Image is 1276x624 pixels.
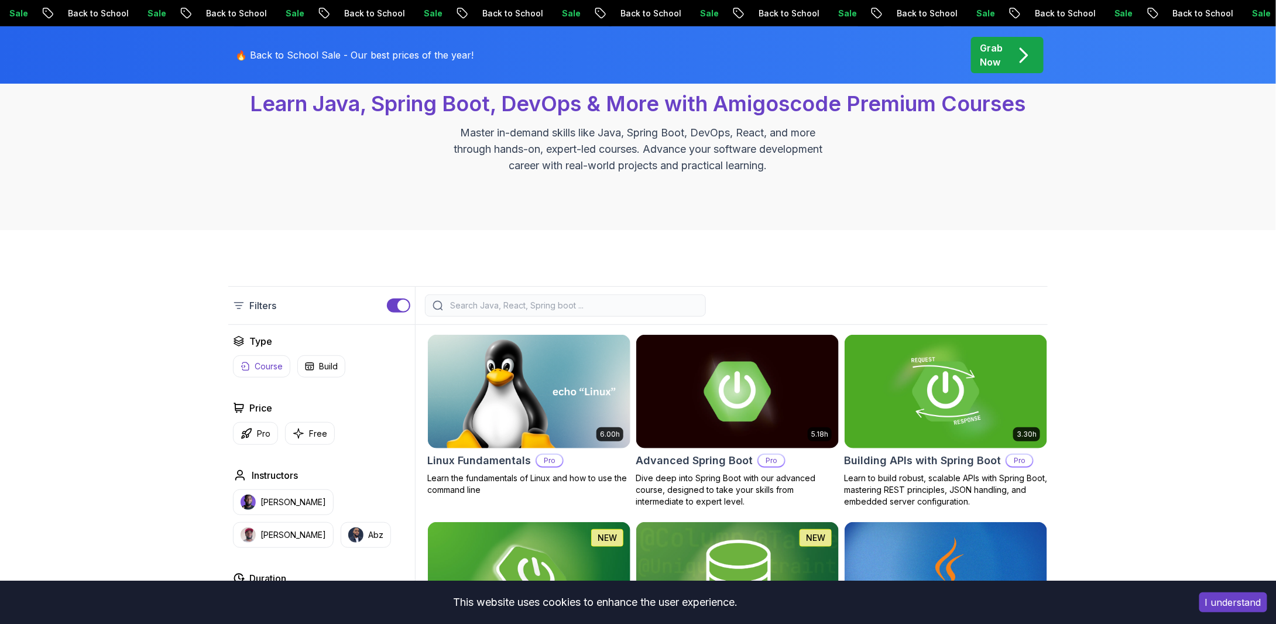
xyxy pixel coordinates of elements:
[448,300,698,311] input: Search Java, React, Spring boot ...
[636,334,839,508] a: Advanced Spring Boot card5.18hAdvanced Spring BootProDive deep into Spring Boot with our advanced...
[1092,8,1130,19] p: Sale
[441,125,835,174] p: Master in-demand skills like Java, Spring Boot, DevOps, React, and more through hands-on, expert-...
[285,422,335,445] button: Free
[251,91,1026,116] span: Learn Java, Spring Boot, DevOps & More with Amigoscode Premium Courses
[260,529,326,541] p: [PERSON_NAME]
[263,8,301,19] p: Sale
[46,8,125,19] p: Back to School
[257,428,270,440] p: Pro
[806,532,825,544] p: NEW
[233,489,334,515] button: instructor img[PERSON_NAME]
[598,532,617,544] p: NEW
[1151,8,1230,19] p: Back to School
[1013,8,1092,19] p: Back to School
[816,8,853,19] p: Sale
[9,589,1182,615] div: This website uses cookies to enhance the user experience.
[297,355,345,378] button: Build
[427,452,531,469] h2: Linux Fundamentals
[235,48,474,62] p: 🔥 Back to School Sale - Our best prices of the year!
[255,361,283,372] p: Course
[845,335,1047,448] img: Building APIs with Spring Boot card
[233,522,334,548] button: instructor img[PERSON_NAME]
[309,428,327,440] p: Free
[249,401,272,415] h2: Price
[844,472,1048,508] p: Learn to build robust, scalable APIs with Spring Boot, mastering REST principles, JSON handling, ...
[428,335,630,448] img: Linux Fundamentals card
[460,8,540,19] p: Back to School
[636,472,839,508] p: Dive deep into Spring Boot with our advanced course, designed to take your skills from intermedia...
[260,496,326,508] p: [PERSON_NAME]
[678,8,715,19] p: Sale
[249,299,276,313] p: Filters
[980,41,1003,69] p: Grab Now
[844,452,1001,469] h2: Building APIs with Spring Boot
[636,335,839,448] img: Advanced Spring Boot card
[427,472,631,496] p: Learn the fundamentals of Linux and how to use the command line
[636,452,753,469] h2: Advanced Spring Boot
[1007,455,1033,467] p: Pro
[252,468,298,482] h2: Instructors
[874,8,954,19] p: Back to School
[954,8,992,19] p: Sale
[540,8,577,19] p: Sale
[598,8,678,19] p: Back to School
[1199,592,1267,612] button: Accept cookies
[249,571,286,585] h2: Duration
[759,455,784,467] p: Pro
[736,8,816,19] p: Back to School
[241,495,256,510] img: instructor img
[537,455,562,467] p: Pro
[322,8,402,19] p: Back to School
[1230,8,1268,19] p: Sale
[844,334,1048,508] a: Building APIs with Spring Boot card3.30hBuilding APIs with Spring BootProLearn to build robust, s...
[233,355,290,378] button: Course
[368,529,383,541] p: Abz
[348,527,363,543] img: instructor img
[811,430,828,439] p: 5.18h
[241,527,256,543] img: instructor img
[184,8,263,19] p: Back to School
[233,422,278,445] button: Pro
[341,522,391,548] button: instructor imgAbz
[249,334,272,348] h2: Type
[600,430,620,439] p: 6.00h
[1017,430,1037,439] p: 3.30h
[427,334,631,496] a: Linux Fundamentals card6.00hLinux FundamentalsProLearn the fundamentals of Linux and how to use t...
[125,8,163,19] p: Sale
[319,361,338,372] p: Build
[402,8,439,19] p: Sale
